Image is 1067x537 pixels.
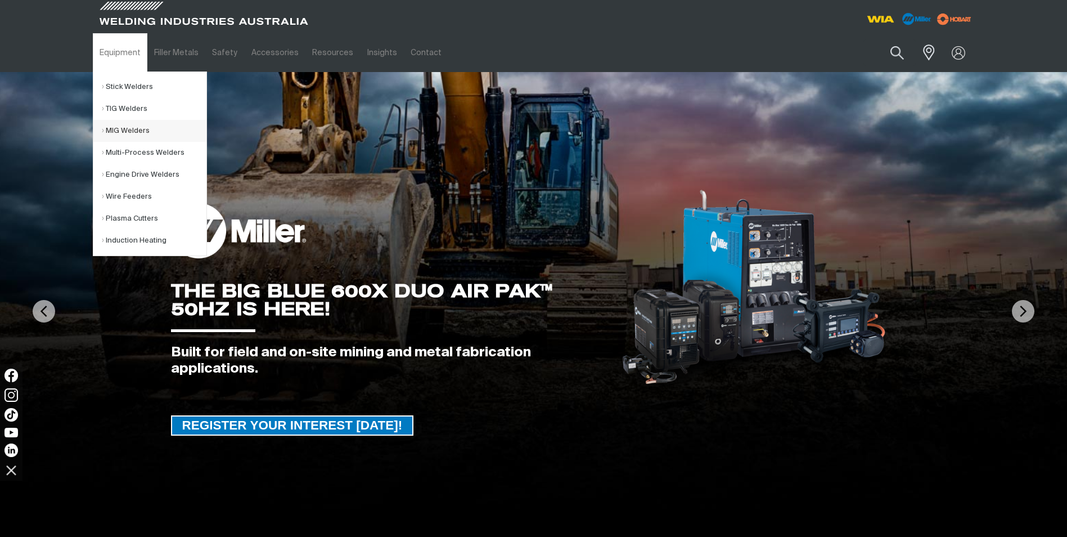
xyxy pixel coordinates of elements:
[102,142,206,164] a: Multi-Process Welders
[245,33,305,72] a: Accessories
[102,98,206,120] a: TIG Welders
[4,388,18,402] img: Instagram
[171,149,897,216] div: GET A FREE 16TC & 12P SAMPLE PACK!
[102,76,206,98] a: Stick Welders
[878,39,916,66] button: Search products
[205,33,244,72] a: Safety
[4,444,18,457] img: LinkedIn
[93,33,754,72] nav: Main
[4,428,18,437] img: YouTube
[102,164,206,186] a: Engine Drive Welders
[4,369,18,382] img: Facebook
[172,415,413,436] span: REGISTER YOUR INTEREST [DATE]!
[102,186,206,208] a: Wire Feeders
[171,344,604,377] div: Built for field and on-site mining and metal fabrication applications.
[1012,300,1034,323] img: NextArrow
[2,460,21,480] img: hide socials
[147,33,205,72] a: Filler Metals
[93,33,147,72] a: Equipment
[305,33,360,72] a: Resources
[93,71,207,256] ul: Equipment Submenu
[171,415,414,436] a: REGISTER YOUR INTEREST TODAY!
[102,120,206,142] a: MIG Welders
[863,39,916,66] input: Product name or item number...
[360,33,403,72] a: Insights
[102,208,206,230] a: Plasma Cutters
[4,408,18,422] img: TikTok
[934,11,975,28] img: miller
[102,230,206,252] a: Induction Heating
[404,33,448,72] a: Contact
[171,282,604,318] div: THE BIG BLUE 600X DUO AIR PAK™ 50HZ IS HERE!
[33,300,55,323] img: PrevArrow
